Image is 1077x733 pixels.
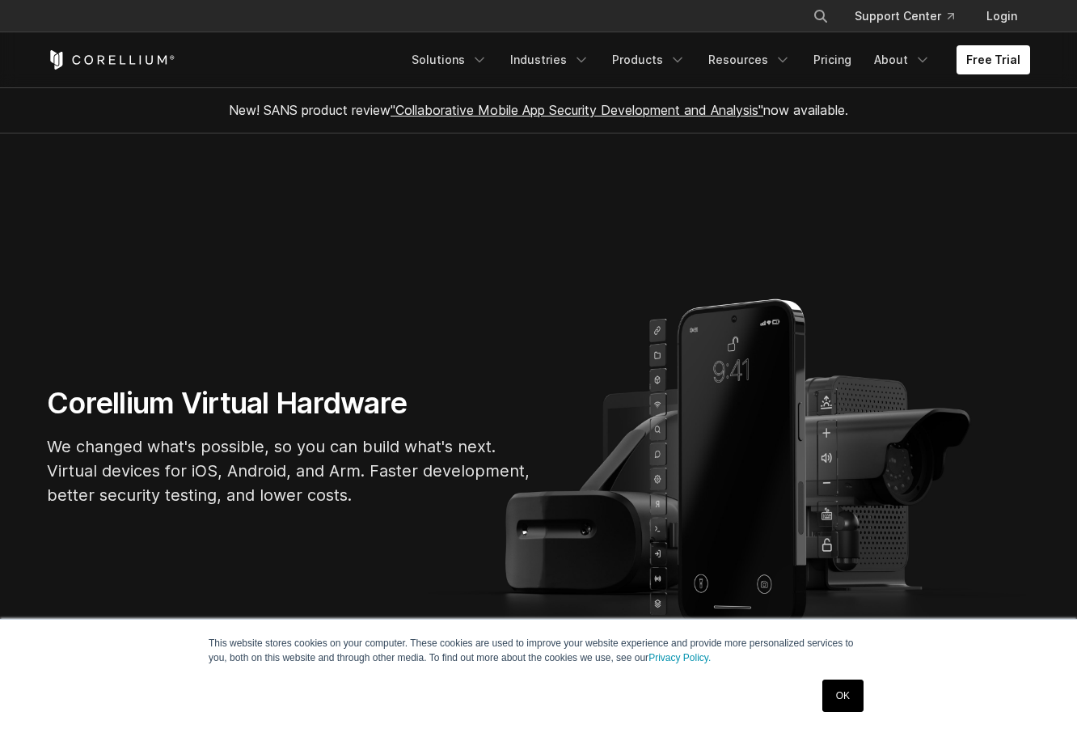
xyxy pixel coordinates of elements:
[229,102,848,118] span: New! SANS product review now available.
[209,636,868,665] p: This website stores cookies on your computer. These cookies are used to improve your website expe...
[402,45,497,74] a: Solutions
[402,45,1030,74] div: Navigation Menu
[974,2,1030,31] a: Login
[47,50,175,70] a: Corellium Home
[822,680,864,712] a: OK
[648,652,711,663] a: Privacy Policy.
[957,45,1030,74] a: Free Trial
[842,2,967,31] a: Support Center
[602,45,695,74] a: Products
[804,45,861,74] a: Pricing
[864,45,940,74] a: About
[47,385,532,422] h1: Corellium Virtual Hardware
[699,45,800,74] a: Resources
[793,2,1030,31] div: Navigation Menu
[391,102,763,118] a: "Collaborative Mobile App Security Development and Analysis"
[806,2,835,31] button: Search
[500,45,599,74] a: Industries
[47,434,532,507] p: We changed what's possible, so you can build what's next. Virtual devices for iOS, Android, and A...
